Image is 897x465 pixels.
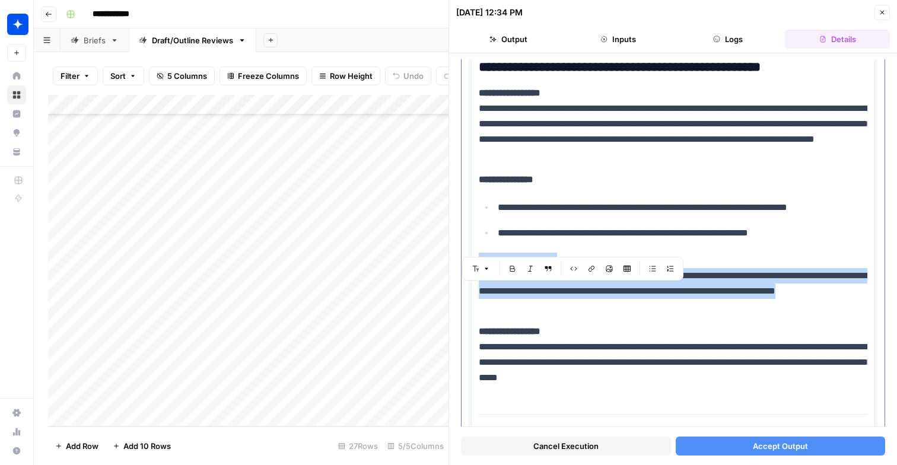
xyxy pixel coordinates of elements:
a: Opportunities [7,123,26,142]
span: Cancel Execution [533,440,599,452]
button: Freeze Columns [220,66,307,85]
button: Add Row [48,437,106,456]
button: Details [785,30,890,49]
span: 5 Columns [167,70,207,82]
span: Filter [61,70,79,82]
button: Help + Support [7,441,26,460]
button: Row Height [311,66,380,85]
span: Accept Output [753,440,808,452]
button: Logs [676,30,781,49]
a: Your Data [7,142,26,161]
div: 27 Rows [333,437,383,456]
a: Draft/Outline Reviews [129,28,256,52]
button: Filter [53,66,98,85]
span: Freeze Columns [238,70,299,82]
button: Undo [385,66,431,85]
div: Briefs [84,34,106,46]
a: Home [7,66,26,85]
a: Browse [7,85,26,104]
a: Briefs [61,28,129,52]
a: Usage [7,422,26,441]
button: Output [456,30,561,49]
button: 5 Columns [149,66,215,85]
img: Wiz Logo [7,14,28,35]
span: Add 10 Rows [123,440,171,452]
button: Sort [103,66,144,85]
span: Row Height [330,70,373,82]
button: Accept Output [676,437,886,456]
button: Workspace: Wiz [7,9,26,39]
a: Settings [7,403,26,422]
button: Add 10 Rows [106,437,178,456]
span: Add Row [66,440,98,452]
a: Insights [7,104,26,123]
div: Draft/Outline Reviews [152,34,233,46]
button: Cancel Execution [461,437,671,456]
div: 5/5 Columns [383,437,448,456]
button: Inputs [566,30,671,49]
span: Sort [110,70,126,82]
div: [DATE] 12:34 PM [456,7,523,18]
span: Undo [403,70,424,82]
